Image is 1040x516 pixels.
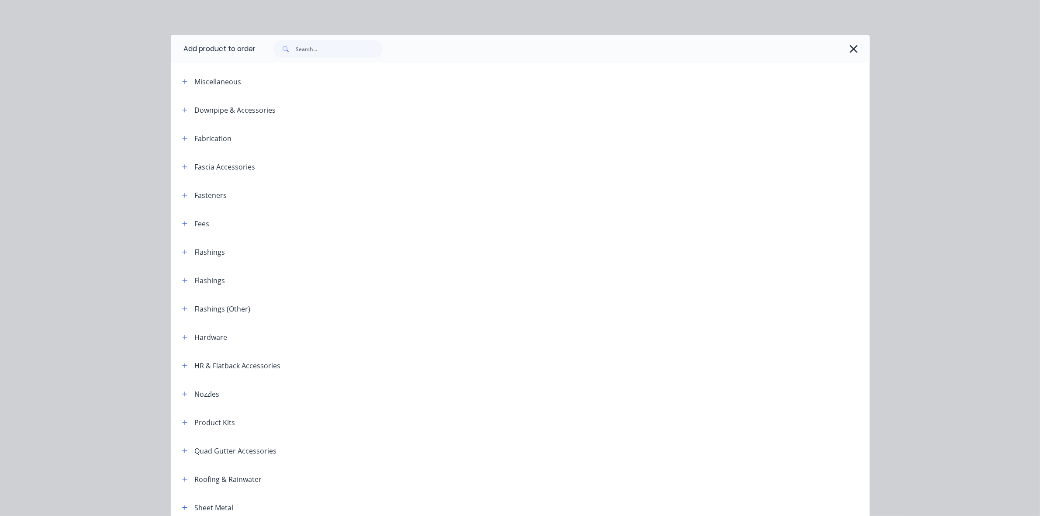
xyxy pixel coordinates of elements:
div: Hardware [195,332,228,343]
div: Add product to order [171,35,256,63]
div: Fascia Accessories [195,162,256,172]
div: Quad Gutter Accessories [195,446,277,456]
div: Flashings [195,247,225,257]
div: Fabrication [195,133,232,144]
div: Fasteners [195,190,227,201]
div: Downpipe & Accessories [195,105,276,115]
div: Roofing & Rainwater [195,474,262,485]
div: Product Kits [195,417,235,428]
div: Nozzles [195,389,220,399]
div: Miscellaneous [195,76,242,87]
div: Flashings [195,275,225,286]
div: Sheet Metal [195,502,234,513]
div: HR & Flatback Accessories [195,360,281,371]
input: Search... [296,40,383,58]
div: Fees [195,218,210,229]
div: Flashings (Other) [195,304,251,314]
